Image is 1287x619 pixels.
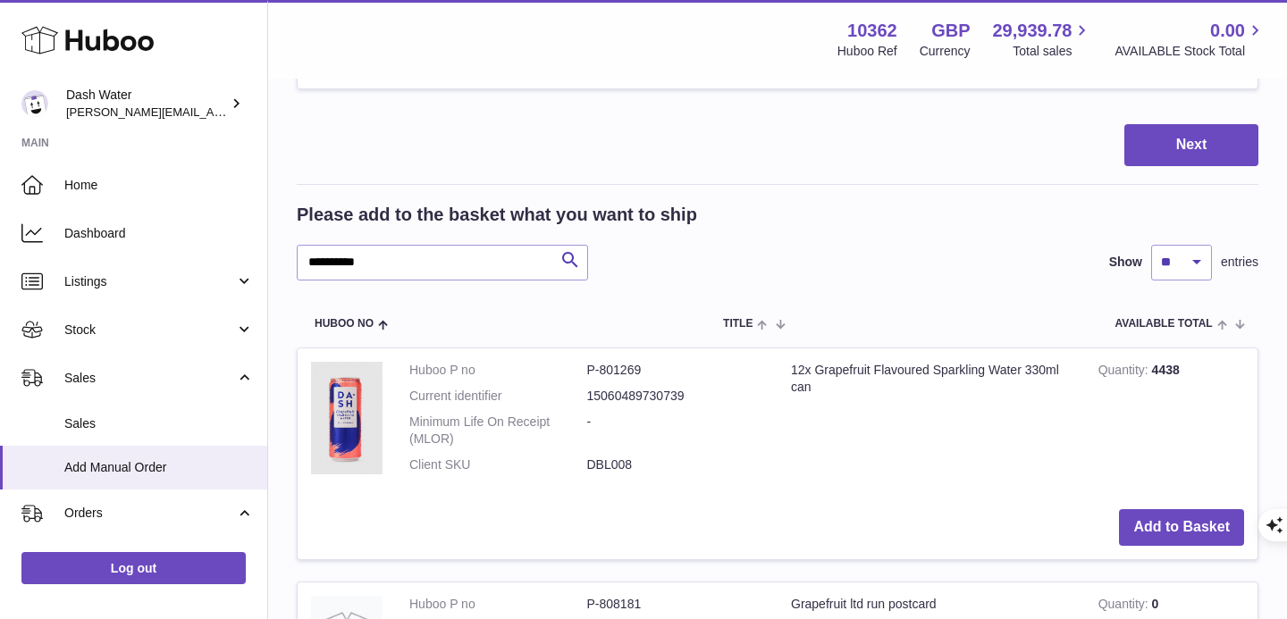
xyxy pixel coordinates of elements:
span: entries [1221,254,1258,271]
dd: 15060489730739 [587,388,765,405]
strong: Quantity [1098,363,1152,381]
span: Orders [64,505,235,522]
button: Add to Basket [1119,509,1244,546]
span: 0.00 [1210,19,1245,43]
dt: Current identifier [409,388,587,405]
span: Home [64,177,254,194]
div: Huboo Ref [837,43,897,60]
span: AVAILABLE Stock Total [1115,43,1266,60]
a: Log out [21,552,246,584]
a: 29,939.78 Total sales [992,19,1092,60]
dt: Minimum Life On Receipt (MLOR) [409,414,587,448]
span: [PERSON_NAME][EMAIL_ADDRESS][DOMAIN_NAME] [66,105,358,119]
strong: GBP [931,19,970,43]
dd: P-808181 [587,596,765,613]
span: Stock [64,322,235,339]
img: 12x Grapefruit Flavoured Sparkling Water 330ml can [311,362,383,473]
td: 12x Grapefruit Flavoured Sparkling Water 330ml can [778,348,1085,495]
div: Currency [920,43,971,60]
span: 29,939.78 [992,19,1072,43]
span: Total sales [1013,43,1092,60]
dt: Huboo P no [409,362,587,379]
span: Listings [64,273,235,290]
dt: Huboo P no [409,596,587,613]
label: Show [1109,254,1142,271]
span: AVAILABLE Total [1115,318,1213,330]
button: Next [1124,124,1258,166]
dd: DBL008 [587,456,765,473]
div: Dash Water [66,87,227,121]
strong: 10362 [847,19,897,43]
td: 4438 [1085,348,1258,495]
span: Sales [64,370,235,387]
span: Huboo no [315,318,374,330]
span: Add Manual Order [64,459,254,476]
span: Title [723,318,753,330]
strong: Quantity [1098,597,1152,615]
dd: - [587,414,765,448]
img: james@dash-water.com [21,90,48,117]
h2: Please add to the basket what you want to ship [297,203,697,227]
dd: P-801269 [587,362,765,379]
a: 0.00 AVAILABLE Stock Total [1115,19,1266,60]
dt: Client SKU [409,456,587,473]
span: Dashboard [64,225,254,242]
span: Sales [64,415,254,432]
